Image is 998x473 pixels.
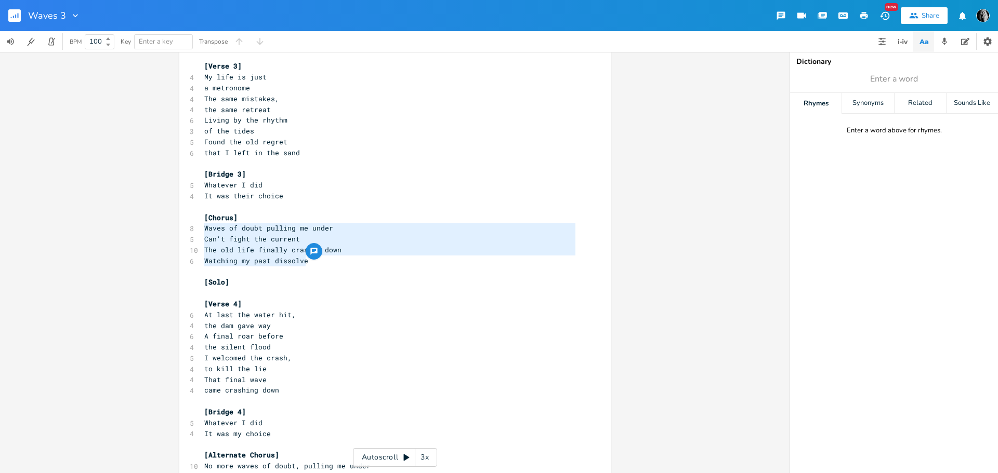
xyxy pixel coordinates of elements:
span: [Solo] [204,277,229,287]
span: Found the old regret [204,137,287,146]
span: of the tides [204,126,254,136]
span: Whatever I did [204,418,262,427]
div: BPM [70,39,82,45]
span: that I left in the sand [204,148,300,157]
span: [Alternate Chorus] [204,450,279,460]
span: to kill the lie [204,364,267,373]
span: Watching my past dissolve [204,256,308,265]
span: Waves 3 [28,11,66,20]
div: Synonyms [842,93,894,114]
span: The same mistakes, [204,94,279,103]
span: A final roar before [204,331,283,341]
span: Can't fight the current [204,234,300,244]
span: the silent flood [204,342,271,352]
div: 3x [415,448,434,467]
span: That final wave [204,375,267,384]
div: Autoscroll [353,448,437,467]
div: Key [121,38,131,45]
span: It was their choice [204,191,283,200]
span: came crashing down [204,385,279,395]
div: Rhymes [790,93,842,114]
span: [Verse 4] [204,299,242,308]
span: [Bridge 3] [204,169,246,179]
span: The old life finally crashes down [204,245,342,254]
div: Share [922,11,939,20]
span: Living by the rhythm [204,115,287,125]
button: New [874,6,895,25]
div: New [885,3,898,11]
span: At last the water hit, [204,310,296,319]
span: the same retreat [204,105,271,114]
img: RTW72 [976,9,990,22]
div: Dictionary [796,58,992,65]
span: My life is just [204,72,267,82]
button: Share [901,7,948,24]
span: Whatever I did [204,180,262,190]
span: I welcomed the crash, [204,353,292,362]
span: [Chorus] [204,213,238,222]
div: Sounds Like [947,93,998,114]
span: No more waves of doubt, pulling me under [204,461,371,470]
span: Enter a key [139,37,173,46]
div: Related [895,93,946,114]
span: Enter a word [870,73,918,85]
span: the dam gave way [204,321,271,330]
div: Enter a word above for rhymes. [847,126,942,135]
span: [Bridge 4] [204,407,246,416]
div: Transpose [199,38,228,45]
span: [Verse 3] [204,61,242,71]
span: Waves of doubt pulling me under [204,223,333,233]
span: It was my choice [204,429,271,438]
span: a metronome [204,83,250,92]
